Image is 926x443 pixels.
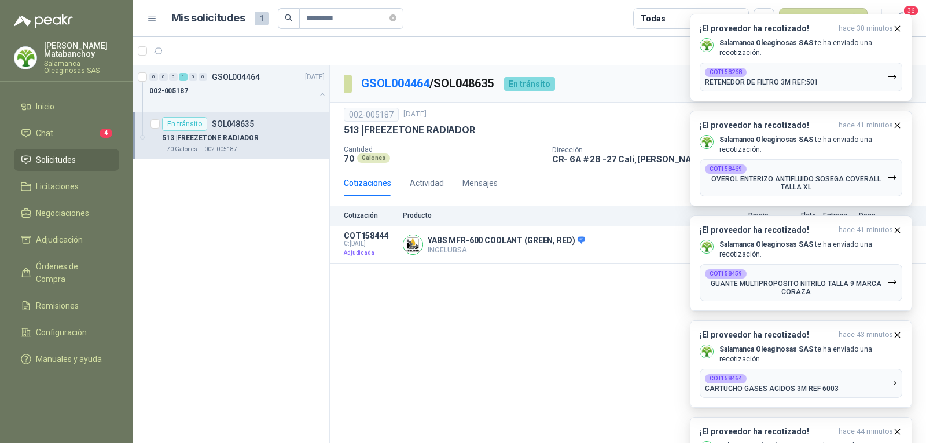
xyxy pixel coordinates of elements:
[100,129,112,138] span: 4
[410,177,444,189] div: Actividad
[14,202,119,224] a: Negociaciones
[891,8,912,29] button: 36
[44,60,119,74] p: Salamanca Oleaginosas SAS
[839,225,893,235] span: hace 41 minutos
[204,145,237,154] p: 002-005187
[14,175,119,197] a: Licitaciones
[710,376,742,382] b: COT158464
[14,255,119,290] a: Órdenes de Compra
[552,154,795,164] p: CR- 6A # 28 -27 Cali , [PERSON_NAME][GEOGRAPHIC_DATA]
[212,120,254,128] p: SOL048635
[344,231,396,240] p: COT158444
[44,42,119,58] p: [PERSON_NAME] Matabanchoy
[462,177,498,189] div: Mensajes
[428,246,585,254] p: INGELUBSA
[255,12,269,25] span: 1
[36,180,79,193] span: Licitaciones
[159,73,168,81] div: 0
[719,240,902,259] p: te ha enviado una recotización.
[903,5,919,16] span: 36
[36,233,83,246] span: Adjudicación
[700,225,834,235] h3: ¡El proveedor ha recotizado!
[719,345,813,353] b: Salamanca Oleaginosas SAS
[719,240,813,248] b: Salamanca Oleaginosas SAS
[14,149,119,171] a: Solicitudes
[344,153,355,163] p: 70
[14,122,119,144] a: Chat4
[719,135,902,155] p: te ha enviado una recotización.
[361,76,429,90] a: GSOL004464
[403,211,704,219] p: Producto
[169,73,178,81] div: 0
[344,247,396,259] p: Adjudicada
[700,120,834,130] h3: ¡El proveedor ha recotizado!
[14,321,119,343] a: Configuración
[389,14,396,21] span: close-circle
[839,427,893,437] span: hace 44 minutos
[700,159,902,196] button: COT158469OVEROL ENTERIZO ANTIFLUIDO SOSEGA COVERALL TALLA XL
[403,235,422,254] img: Company Logo
[162,133,259,144] p: 513 | FREEZETONE RADIADOR
[36,326,87,339] span: Configuración
[36,207,89,219] span: Negociaciones
[705,175,887,191] p: OVEROL ENTERIZO ANTIFLUIDO SOSEGA COVERALL TALLA XL
[344,177,391,189] div: Cotizaciones
[36,260,108,285] span: Órdenes de Compra
[700,136,713,148] img: Company Logo
[36,153,76,166] span: Solicitudes
[389,13,396,24] span: close-circle
[14,14,73,28] img: Logo peakr
[162,145,202,154] div: 70 Galones
[36,127,53,140] span: Chat
[344,124,475,136] p: 513 | FREEZETONE RADIADOR
[344,145,543,153] p: Cantidad
[705,385,839,393] p: CARTUCHO GASES ACIDOS 3M REF 6003
[14,47,36,69] img: Company Logo
[705,280,887,296] p: GUANTE MULTIPROPOSITO NITRILO TALLA 9 MARCA CORAZA
[428,236,585,246] p: YABS MFR-600 COOLANT (GREEN, RED)
[36,299,79,312] span: Remisiones
[700,264,902,301] button: COT158459GUANTE MULTIPROPOSITO NITRILO TALLA 9 MARCA CORAZA
[690,111,912,206] button: ¡El proveedor ha recotizado!hace 41 minutos Company LogoSalamanca Oleaginosas SAS te ha enviado u...
[719,345,902,364] p: te ha enviado una recotización.
[179,73,188,81] div: 1
[641,12,665,25] div: Todas
[710,166,742,172] b: COT158469
[552,146,795,154] p: Dirección
[149,86,188,97] p: 002-005187
[199,73,207,81] div: 0
[189,73,197,81] div: 0
[700,240,713,253] img: Company Logo
[149,70,327,107] a: 0 0 0 1 0 0 GSOL004464[DATE] 002-005187
[14,229,119,251] a: Adjudicación
[700,330,834,340] h3: ¡El proveedor ha recotizado!
[344,108,399,122] div: 002-005187
[285,14,293,22] span: search
[690,320,912,408] button: ¡El proveedor ha recotizado!hace 43 minutos Company LogoSalamanca Oleaginosas SAS te ha enviado u...
[14,295,119,317] a: Remisiones
[212,73,260,81] p: GSOL004464
[719,136,813,144] b: Salamanca Oleaginosas SAS
[403,109,427,120] p: [DATE]
[36,353,102,365] span: Manuales y ayuda
[357,153,390,163] div: Galones
[710,271,742,277] b: COT158459
[690,215,912,311] button: ¡El proveedor ha recotizado!hace 41 minutos Company LogoSalamanca Oleaginosas SAS te ha enviado u...
[700,427,834,437] h3: ¡El proveedor ha recotizado!
[36,100,54,113] span: Inicio
[344,240,396,247] span: C: [DATE]
[149,73,158,81] div: 0
[14,96,119,118] a: Inicio
[14,348,119,370] a: Manuales y ayuda
[700,369,902,398] button: COT158464CARTUCHO GASES ACIDOS 3M REF 6003
[162,117,207,131] div: En tránsito
[361,75,495,93] p: / SOL048635
[133,112,329,159] a: En tránsitoSOL048635513 |FREEZETONE RADIADOR70 Galones002-005187
[305,72,325,83] p: [DATE]
[171,10,245,27] h1: Mis solicitudes
[839,120,893,130] span: hace 41 minutos
[779,8,868,29] button: Nueva solicitud
[839,330,893,340] span: hace 43 minutos
[344,211,396,219] p: Cotización
[504,77,555,91] div: En tránsito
